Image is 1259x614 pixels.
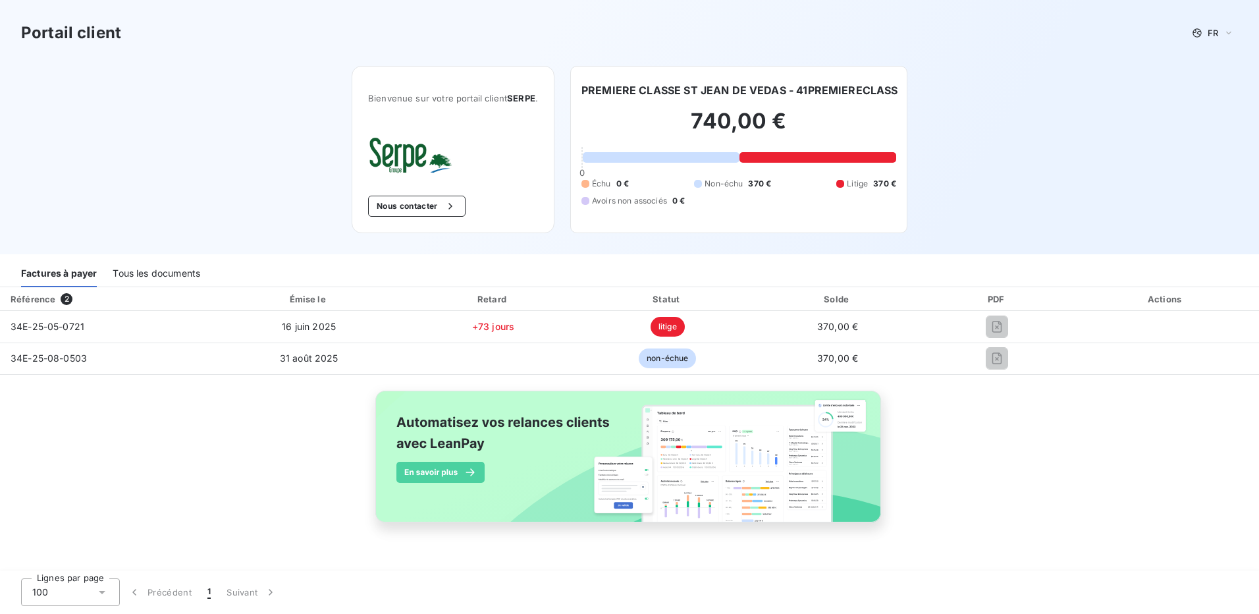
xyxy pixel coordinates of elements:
[817,352,858,364] span: 370,00 €
[1208,28,1218,38] span: FR
[408,293,579,306] div: Retard
[368,93,538,103] span: Bienvenue sur votre portail client .
[581,82,898,98] h6: PREMIERE CLASSE ST JEAN DE VEDAS - 41PREMIERECLASS
[280,352,338,364] span: 31 août 2025
[616,178,629,190] span: 0 €
[581,108,896,148] h2: 740,00 €
[651,317,685,337] span: litige
[21,260,97,287] div: Factures à payer
[472,321,514,332] span: +73 jours
[368,135,452,175] img: Company logo
[207,586,211,599] span: 1
[11,352,87,364] span: 34E-25-08-0503
[21,21,121,45] h3: Portail client
[215,293,402,306] div: Émise le
[219,578,285,606] button: Suivant
[507,93,535,103] span: SERPE
[873,178,896,190] span: 370 €
[705,178,743,190] span: Non-échu
[757,293,919,306] div: Solde
[368,196,466,217] button: Nous contacter
[639,349,696,368] span: non-échue
[11,294,55,304] div: Référence
[592,178,611,190] span: Échu
[61,293,72,305] span: 2
[817,321,858,332] span: 370,00 €
[113,260,200,287] div: Tous les documents
[592,195,667,207] span: Avoirs non associés
[847,178,868,190] span: Litige
[200,578,219,606] button: 1
[579,167,585,178] span: 0
[11,321,84,332] span: 34E-25-05-0721
[584,293,751,306] div: Statut
[924,293,1070,306] div: PDF
[672,195,685,207] span: 0 €
[282,321,336,332] span: 16 juin 2025
[748,178,771,190] span: 370 €
[363,383,896,545] img: banner
[120,578,200,606] button: Précédent
[32,586,48,599] span: 100
[1075,293,1256,306] div: Actions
